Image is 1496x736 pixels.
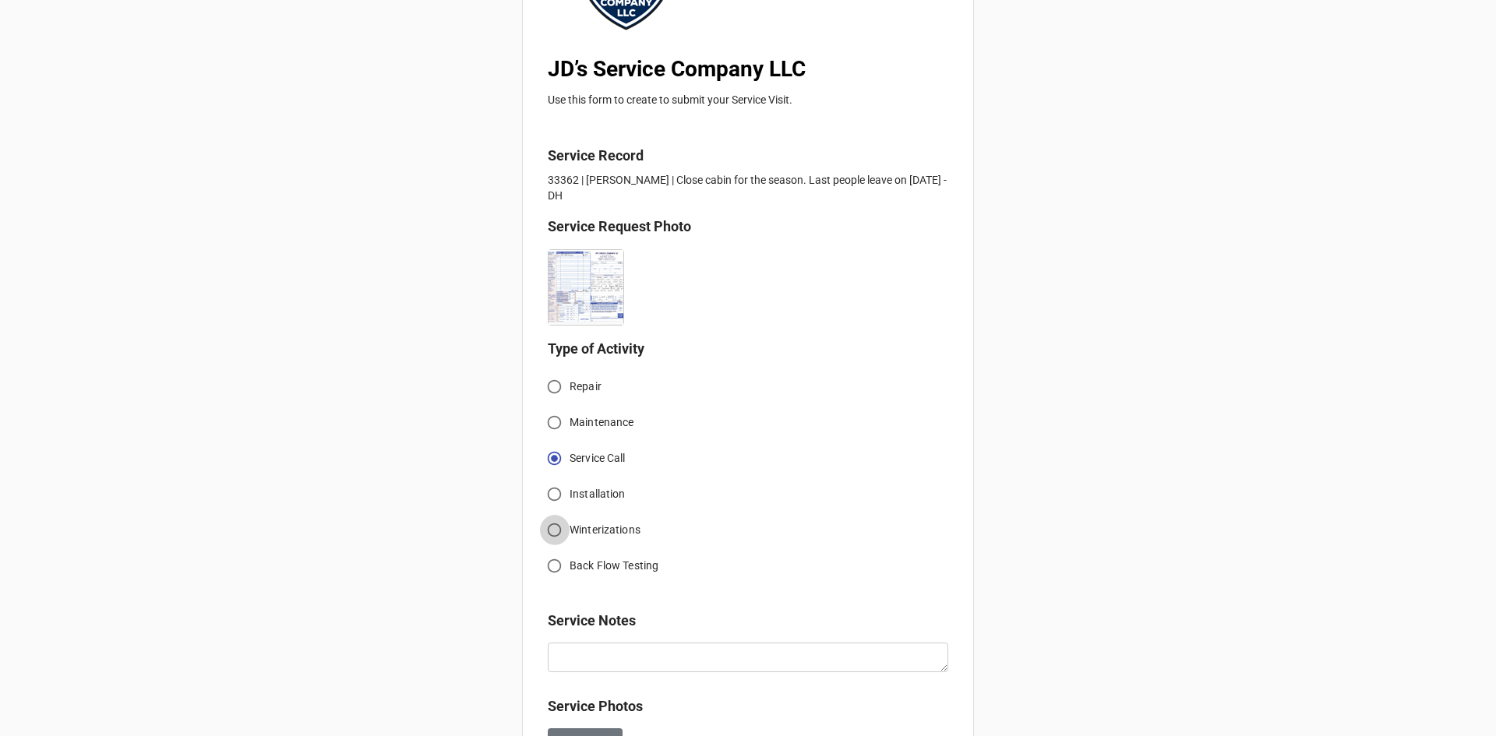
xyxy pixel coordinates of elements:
[548,56,806,82] b: JD’s Service Company LLC
[548,147,644,164] b: Service Record
[570,450,626,467] span: Service Call
[570,558,658,574] span: Back Flow Testing
[548,218,691,234] b: Service Request Photo
[548,172,948,203] p: 33362 | [PERSON_NAME] | Close cabin for the season. Last people leave on [DATE] -DH
[548,243,637,326] div: Document_20251015_0001.pdf
[570,486,626,502] span: Installation
[570,522,640,538] span: Winterizations
[570,379,602,395] span: Repair
[548,92,948,107] p: Use this form to create to submit your Service Visit.
[548,338,644,360] label: Type of Activity
[548,696,643,717] label: Service Photos
[548,610,636,632] label: Service Notes
[549,250,623,325] img: Tk22HkrBSUrWzgGOiYaeND_JsOgQVr6bdw2FiHhTlQI
[570,414,633,431] span: Maintenance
